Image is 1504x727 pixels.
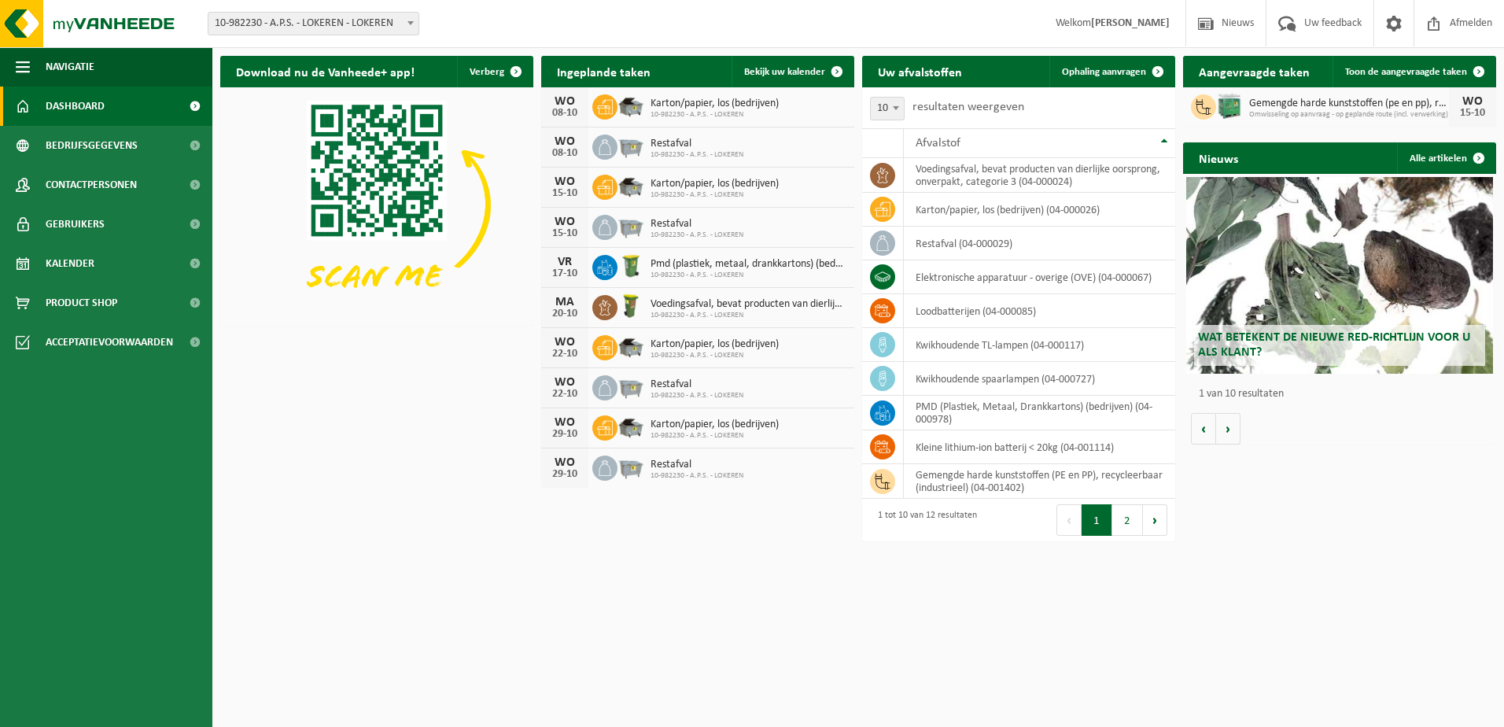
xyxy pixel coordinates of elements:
[549,108,581,119] div: 08-10
[651,190,779,200] span: 10-982230 - A.P.S. - LOKEREN
[870,97,905,120] span: 10
[651,298,846,311] span: Voedingsafval, bevat producten van dierlijke oorsprong, onverpakt, categorie 3
[46,244,94,283] span: Kalender
[651,431,779,441] span: 10-982230 - A.P.S. - LOKEREN
[549,95,581,108] div: WO
[904,328,1175,362] td: kwikhoudende TL-lampen (04-000117)
[1199,389,1488,400] p: 1 van 10 resultaten
[904,158,1175,193] td: voedingsafval, bevat producten van dierlijke oorsprong, onverpakt, categorie 3 (04-000024)
[904,464,1175,499] td: gemengde harde kunststoffen (PE en PP), recycleerbaar (industrieel) (04-001402)
[651,98,779,110] span: Karton/papier, los (bedrijven)
[1216,413,1240,445] button: Volgende
[46,165,137,205] span: Contactpersonen
[1049,56,1174,87] a: Ophaling aanvragen
[617,333,644,360] img: WB-5000-GAL-GY-01
[651,351,779,360] span: 10-982230 - A.P.S. - LOKEREN
[46,283,117,323] span: Product Shop
[549,336,581,349] div: WO
[1457,95,1488,108] div: WO
[617,212,644,239] img: WB-2500-GAL-GY-01
[549,349,581,360] div: 22-10
[617,373,644,400] img: WB-2500-GAL-GY-01
[617,293,644,319] img: WB-0060-HPE-GN-50
[1082,504,1112,536] button: 1
[1112,504,1143,536] button: 2
[46,205,105,244] span: Gebruikers
[549,389,581,400] div: 22-10
[1457,108,1488,119] div: 15-10
[1191,413,1216,445] button: Vorige
[549,429,581,440] div: 29-10
[46,126,138,165] span: Bedrijfsgegevens
[904,260,1175,294] td: elektronische apparatuur - overige (OVE) (04-000067)
[549,256,581,268] div: VR
[549,296,581,308] div: MA
[46,323,173,362] span: Acceptatievoorwaarden
[549,268,581,279] div: 17-10
[1143,504,1167,536] button: Next
[916,137,960,149] span: Afvalstof
[457,56,532,87] button: Verberg
[1186,177,1493,374] a: Wat betekent de nieuwe RED-richtlijn voor u als klant?
[617,92,644,119] img: WB-5000-GAL-GY-01
[1183,56,1325,87] h2: Aangevraagde taken
[651,138,743,150] span: Restafval
[904,227,1175,260] td: restafval (04-000029)
[651,311,846,320] span: 10-982230 - A.P.S. - LOKEREN
[651,178,779,190] span: Karton/papier, los (bedrijven)
[744,67,825,77] span: Bekijk uw kalender
[549,308,581,319] div: 20-10
[651,459,743,471] span: Restafval
[862,56,978,87] h2: Uw afvalstoffen
[470,67,504,77] span: Verberg
[220,87,533,323] img: Download de VHEPlus App
[870,503,977,537] div: 1 tot 10 van 12 resultaten
[651,391,743,400] span: 10-982230 - A.P.S. - LOKEREN
[904,430,1175,464] td: kleine lithium-ion batterij < 20kg (04-001114)
[1056,504,1082,536] button: Previous
[651,231,743,240] span: 10-982230 - A.P.S. - LOKEREN
[912,101,1024,113] label: resultaten weergeven
[904,294,1175,328] td: loodbatterijen (04-000085)
[1091,17,1170,29] strong: [PERSON_NAME]
[208,13,418,35] span: 10-982230 - A.P.S. - LOKEREN - LOKEREN
[617,413,644,440] img: WB-5000-GAL-GY-01
[208,12,419,35] span: 10-982230 - A.P.S. - LOKEREN - LOKEREN
[651,150,743,160] span: 10-982230 - A.P.S. - LOKEREN
[46,47,94,87] span: Navigatie
[617,132,644,159] img: WB-2500-GAL-GY-01
[617,453,644,480] img: WB-2500-GAL-GY-01
[904,362,1175,396] td: kwikhoudende spaarlampen (04-000727)
[1183,142,1254,173] h2: Nieuws
[549,228,581,239] div: 15-10
[549,135,581,148] div: WO
[651,258,846,271] span: Pmd (plastiek, metaal, drankkartons) (bedrijven)
[651,110,779,120] span: 10-982230 - A.P.S. - LOKEREN
[541,56,666,87] h2: Ingeplande taken
[549,456,581,469] div: WO
[651,271,846,280] span: 10-982230 - A.P.S. - LOKEREN
[549,188,581,199] div: 15-10
[732,56,853,87] a: Bekijk uw kalender
[904,396,1175,430] td: PMD (Plastiek, Metaal, Drankkartons) (bedrijven) (04-000978)
[1216,91,1243,120] img: PB-HB-1400-HPE-GN-11
[549,376,581,389] div: WO
[549,469,581,480] div: 29-10
[549,148,581,159] div: 08-10
[651,471,743,481] span: 10-982230 - A.P.S. - LOKEREN
[617,253,644,279] img: WB-0240-HPE-GN-50
[651,378,743,391] span: Restafval
[651,338,779,351] span: Karton/papier, los (bedrijven)
[46,87,105,126] span: Dashboard
[1345,67,1467,77] span: Toon de aangevraagde taken
[1062,67,1146,77] span: Ophaling aanvragen
[871,98,904,120] span: 10
[1333,56,1495,87] a: Toon de aangevraagde taken
[651,419,779,431] span: Karton/papier, los (bedrijven)
[1249,98,1449,110] span: Gemengde harde kunststoffen (pe en pp), recycleerbaar (industrieel)
[1198,331,1470,359] span: Wat betekent de nieuwe RED-richtlijn voor u als klant?
[549,416,581,429] div: WO
[549,175,581,188] div: WO
[1397,142,1495,174] a: Alle artikelen
[651,218,743,231] span: Restafval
